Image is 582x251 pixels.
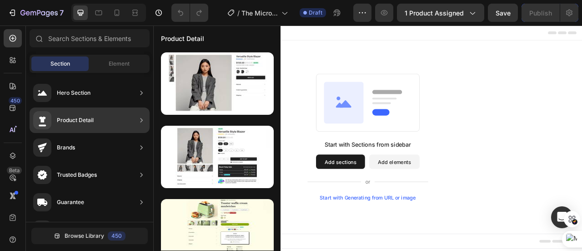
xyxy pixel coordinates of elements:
[50,60,70,68] span: Section
[496,9,511,17] span: Save
[57,198,84,207] div: Guarantee
[397,4,484,22] button: 1 product assigned
[60,7,64,18] p: 7
[207,164,269,182] button: Add sections
[275,164,339,182] button: Add elements
[488,4,518,22] button: Save
[9,97,22,104] div: 450
[551,206,573,228] div: Open Intercom Messenger
[57,170,97,179] div: Trusted Badges
[529,8,552,18] div: Publish
[109,60,130,68] span: Element
[153,26,582,251] iframe: To enrich screen reader interactions, please activate Accessibility in Grammarly extension settings
[218,146,328,157] div: Start with Sections from sidebar
[7,167,22,174] div: Beta
[212,215,334,222] div: Start with Generating from URL or image
[237,8,240,18] span: /
[309,9,322,17] span: Draft
[4,4,68,22] button: 7
[405,8,464,18] span: 1 product assigned
[522,4,560,22] button: Publish
[57,88,90,97] div: Hero Section
[31,228,148,244] button: Browse Library450
[57,143,75,152] div: Brands
[30,29,150,47] input: Search Sections & Elements
[65,232,104,240] span: Browse Library
[241,8,278,18] span: The Micro Infusion System™
[171,4,208,22] div: Undo/Redo
[108,231,125,241] div: 450
[57,116,94,125] div: Product Detail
